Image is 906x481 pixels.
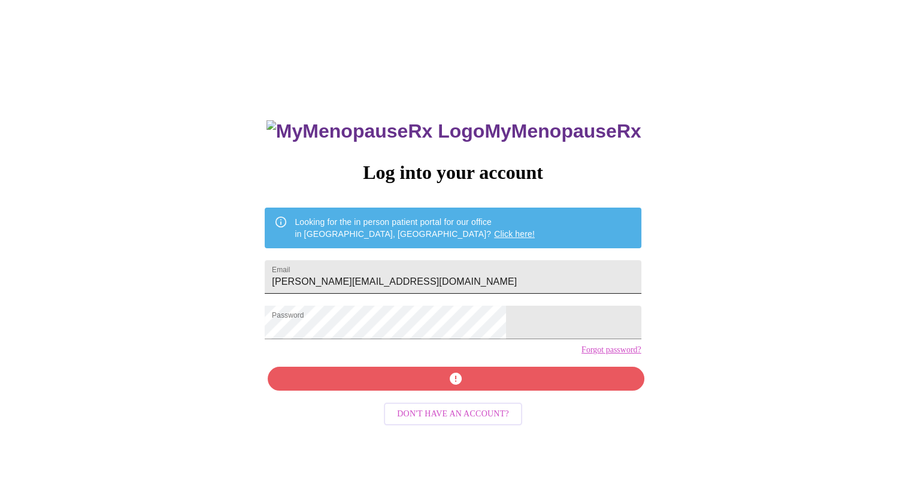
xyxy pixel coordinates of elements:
span: Don't have an account? [397,407,509,422]
a: Forgot password? [581,345,641,355]
img: MyMenopauseRx Logo [266,120,484,142]
a: Don't have an account? [381,408,525,418]
button: Don't have an account? [384,403,522,426]
a: Click here! [494,229,535,239]
div: Looking for the in person patient portal for our office in [GEOGRAPHIC_DATA], [GEOGRAPHIC_DATA]? [295,211,535,245]
h3: MyMenopauseRx [266,120,641,142]
h3: Log into your account [265,162,641,184]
